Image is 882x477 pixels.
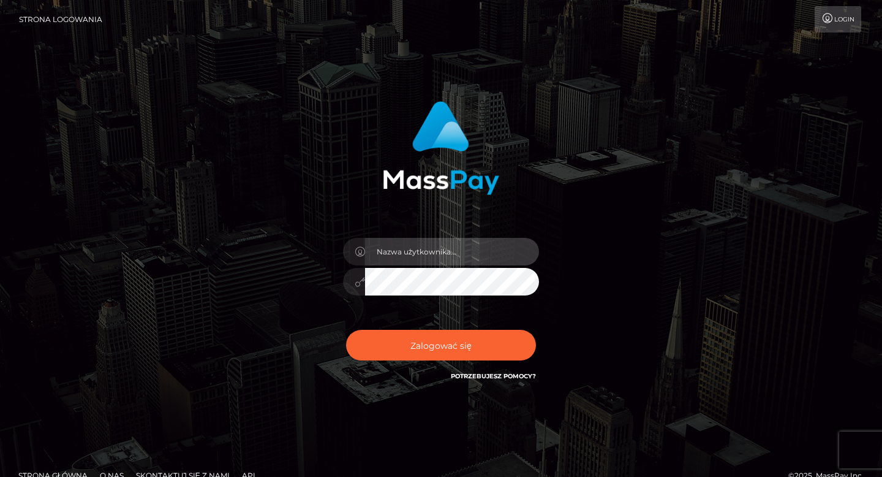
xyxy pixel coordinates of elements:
a: Strona logowania [19,6,102,32]
a: Potrzebujesz pomocy? [451,372,536,380]
font: Zalogować się [410,340,472,351]
a: Login [815,6,861,32]
font: Login [834,15,854,23]
input: Nazwa użytkownika... [365,238,539,265]
font: Strona logowania [19,15,102,24]
img: Logowanie do MassPay [383,101,499,195]
button: Zalogować się [346,330,536,361]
